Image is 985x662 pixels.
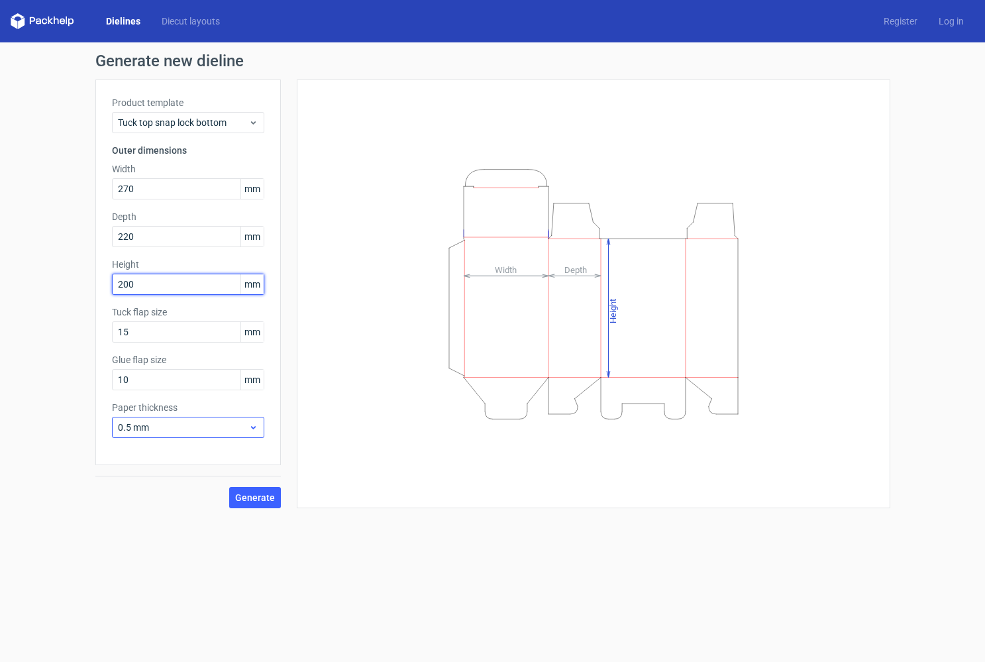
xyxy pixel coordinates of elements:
a: Log in [928,15,974,28]
button: Generate [229,487,281,508]
span: mm [240,322,264,342]
span: mm [240,274,264,294]
a: Register [873,15,928,28]
label: Height [112,258,264,271]
span: Generate [235,493,275,502]
label: Width [112,162,264,176]
span: mm [240,370,264,390]
span: mm [240,227,264,247]
h3: Outer dimensions [112,144,264,157]
h1: Generate new dieline [95,53,890,69]
label: Glue flap size [112,353,264,366]
label: Paper thickness [112,401,264,414]
tspan: Height [608,298,618,323]
span: mm [240,179,264,199]
a: Dielines [95,15,151,28]
label: Product template [112,96,264,109]
label: Tuck flap size [112,305,264,319]
tspan: Depth [564,264,587,274]
a: Diecut layouts [151,15,231,28]
tspan: Width [494,264,516,274]
span: 0.5 mm [118,421,248,434]
label: Depth [112,210,264,223]
span: Tuck top snap lock bottom [118,116,248,129]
